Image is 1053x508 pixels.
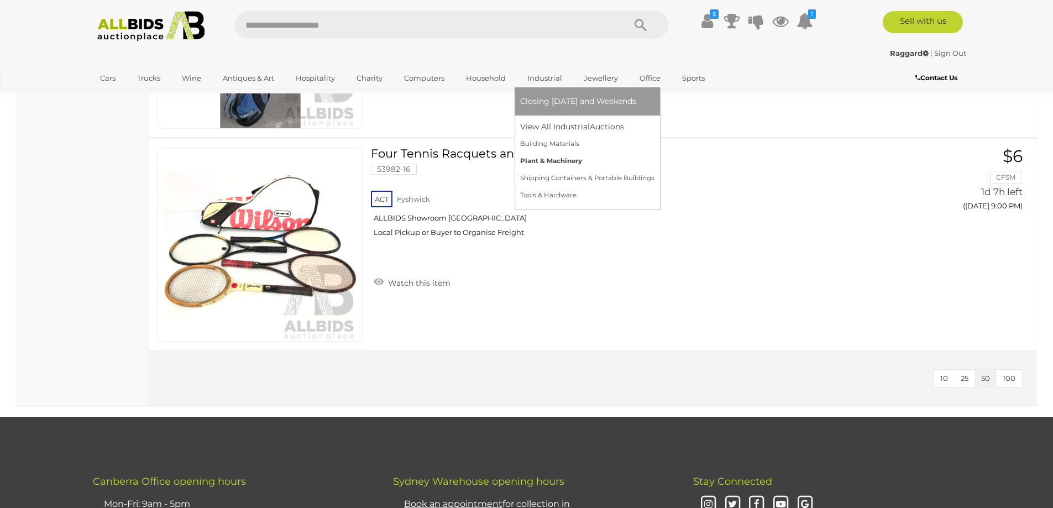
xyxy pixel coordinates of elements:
span: Stay Connected [693,475,772,488]
span: Canberra Office opening hours [93,475,246,488]
a: Four Tennis Racquets and [PERSON_NAME] Bag 53982-16 ACT Fyshwick ALLBIDS Showroom [GEOGRAPHIC_DAT... [379,147,880,245]
i: 1 [808,9,816,19]
a: Hospitality [289,69,342,87]
button: 25 [954,370,975,387]
img: Allbids.com.au [91,11,211,41]
span: Sydney Warehouse opening hours [393,475,564,488]
a: $6 CFSM 1d 7h left ([DATE] 9:00 PM) [897,147,1025,216]
i: $ [710,9,719,19]
a: Trucks [130,69,167,87]
strong: Raggard [890,49,929,57]
a: Watch this item [371,274,453,290]
a: Raggard [890,49,930,57]
a: Jewellery [577,69,625,87]
a: Industrial [520,69,569,87]
button: 50 [975,370,997,387]
button: 10 [934,370,955,387]
a: Contact Us [915,72,960,84]
a: 1 [797,11,813,31]
span: | [930,49,932,57]
a: Sell with us [883,11,963,33]
a: Sign Out [934,49,966,57]
a: Computers [397,69,452,87]
span: 25 [961,374,968,383]
a: Household [459,69,513,87]
span: Watch this item [385,278,450,288]
span: 100 [1003,374,1015,383]
a: Wine [175,69,208,87]
a: Cars [93,69,123,87]
b: Contact Us [915,74,957,82]
button: 100 [996,370,1022,387]
a: Office [632,69,668,87]
a: Antiques & Art [216,69,281,87]
button: Search [613,11,668,39]
a: $ [699,11,716,31]
span: 10 [940,374,948,383]
span: 50 [981,374,990,383]
img: 53982-16a.jpg [164,148,357,341]
a: Charity [349,69,390,87]
span: $6 [1003,146,1023,166]
a: Sports [675,69,712,87]
a: [GEOGRAPHIC_DATA] [93,87,186,106]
